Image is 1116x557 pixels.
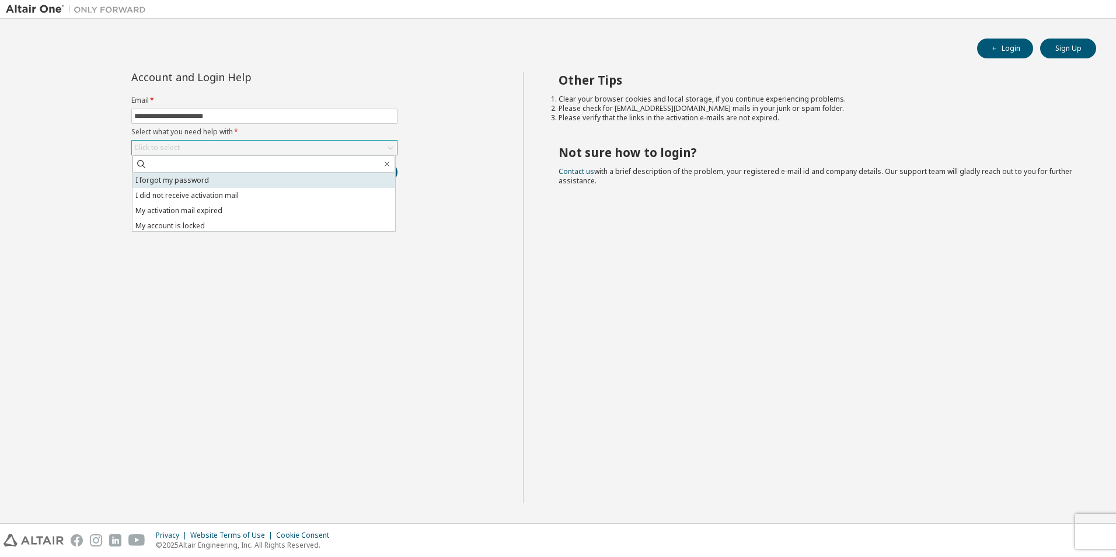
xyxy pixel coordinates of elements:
[134,143,180,152] div: Click to select
[559,104,1076,113] li: Please check for [EMAIL_ADDRESS][DOMAIN_NAME] mails in your junk or spam folder.
[132,141,397,155] div: Click to select
[190,531,276,540] div: Website Terms of Use
[559,145,1076,160] h2: Not sure how to login?
[6,4,152,15] img: Altair One
[131,96,397,105] label: Email
[559,95,1076,104] li: Clear your browser cookies and local storage, if you continue experiencing problems.
[4,534,64,546] img: altair_logo.svg
[276,531,336,540] div: Cookie Consent
[132,173,395,188] li: I forgot my password
[156,540,336,550] p: © 2025 Altair Engineering, Inc. All Rights Reserved.
[559,72,1076,88] h2: Other Tips
[559,166,1072,186] span: with a brief description of the problem, your registered e-mail id and company details. Our suppo...
[559,166,594,176] a: Contact us
[90,534,102,546] img: instagram.svg
[71,534,83,546] img: facebook.svg
[559,113,1076,123] li: Please verify that the links in the activation e-mails are not expired.
[109,534,121,546] img: linkedin.svg
[156,531,190,540] div: Privacy
[128,534,145,546] img: youtube.svg
[1040,39,1096,58] button: Sign Up
[131,127,397,137] label: Select what you need help with
[131,72,344,82] div: Account and Login Help
[977,39,1033,58] button: Login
